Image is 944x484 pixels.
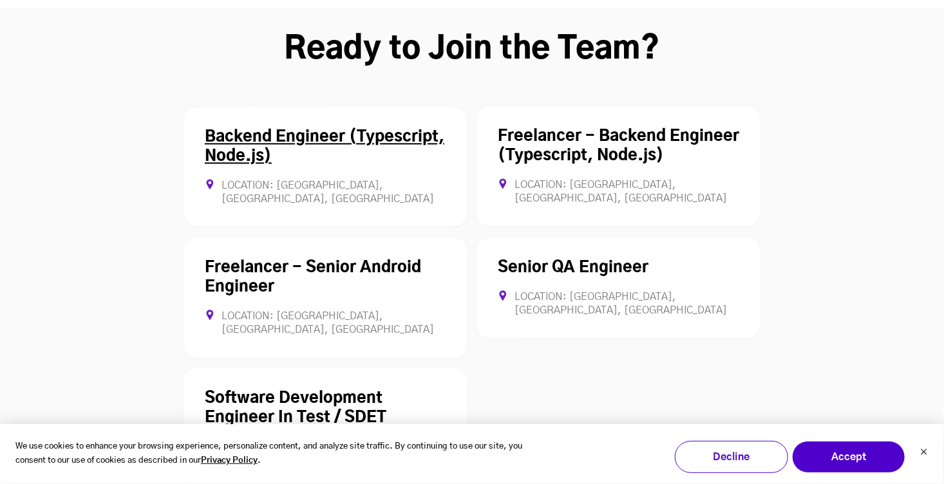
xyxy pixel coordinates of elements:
[498,178,739,205] div: Location: [GEOGRAPHIC_DATA], [GEOGRAPHIC_DATA], [GEOGRAPHIC_DATA]
[675,441,788,473] button: Decline
[498,260,648,275] a: Senior QA Engineer
[205,310,446,337] div: Location: [GEOGRAPHIC_DATA], [GEOGRAPHIC_DATA], [GEOGRAPHIC_DATA]
[792,441,905,473] button: Accept
[285,34,660,65] strong: Ready to Join the Team?
[15,440,551,469] p: We use cookies to enhance your browsing experience, personalize content, and analyze site traffic...
[205,179,446,206] div: Location: [GEOGRAPHIC_DATA], [GEOGRAPHIC_DATA], [GEOGRAPHIC_DATA]
[498,290,739,317] div: Location: [GEOGRAPHIC_DATA], [GEOGRAPHIC_DATA], [GEOGRAPHIC_DATA]
[498,129,739,163] a: Freelancer - Backend Engineer (Typescript, Node.js)
[201,454,258,469] a: Privacy Policy
[920,447,928,460] button: Dismiss cookie banner
[205,391,386,425] a: Software Development Engineer In Test / SDET
[205,129,444,164] a: Backend Engineer (Typescript, Node.js)
[205,260,421,295] a: Freelancer - Senior Android Engineer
